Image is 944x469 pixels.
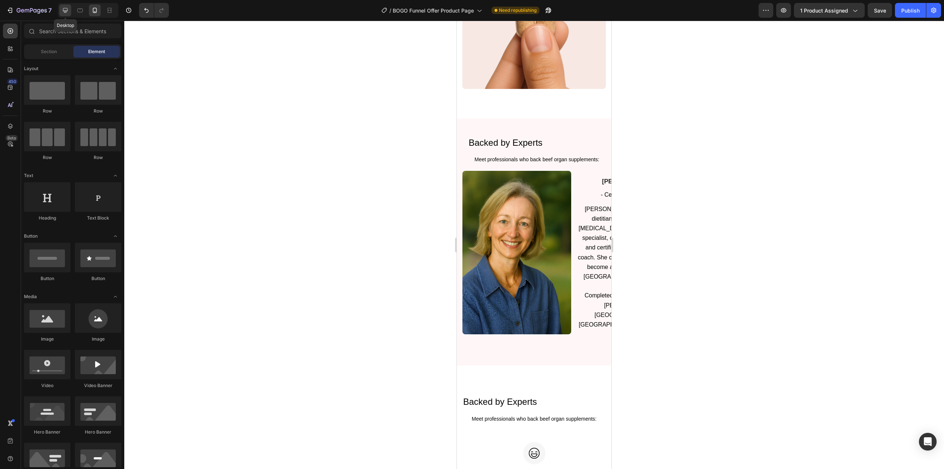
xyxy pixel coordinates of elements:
[868,3,892,18] button: Save
[75,108,121,114] div: Row
[6,135,18,141] div: Beta
[75,382,121,389] div: Video Banner
[24,172,33,179] span: Text
[24,24,121,38] input: Search Sections & Elements
[874,7,886,14] span: Save
[895,3,926,18] button: Publish
[110,291,121,303] span: Toggle open
[24,65,38,72] span: Layout
[24,275,70,282] div: Button
[120,156,223,166] h3: [PERSON_NAME]
[24,154,70,161] div: Row
[110,63,121,75] span: Toggle open
[7,79,18,85] div: 450
[24,382,70,389] div: Video
[24,215,70,221] div: Heading
[6,376,80,386] span: Backed by Experts
[794,3,865,18] button: 1 product assigned
[24,108,70,114] div: Row
[75,275,121,282] div: Button
[901,7,920,14] div: Publish
[110,170,121,182] span: Toggle open
[393,7,474,14] span: BOGO Funnel Offer Product Page
[88,48,105,55] span: Element
[75,154,121,161] div: Row
[919,433,937,451] div: Open Intercom Messenger
[139,3,169,18] div: Undo/Redo
[24,233,38,239] span: Button
[389,7,391,14] span: /
[3,3,55,18] button: 7
[499,7,537,14] span: Need republishing
[15,395,140,401] span: Meet professionals who back beef organ supplements:
[48,6,52,15] p: 7
[75,429,121,435] div: Hero Banner
[800,7,848,14] span: 1 product assigned
[110,230,121,242] span: Toggle open
[24,293,37,300] span: Media
[75,336,121,342] div: Image
[144,171,199,177] span: - Certified Nutritionist
[24,336,70,342] div: Image
[41,48,57,55] span: Section
[457,21,611,469] iframe: Design area
[24,429,70,435] div: Hero Banner
[75,215,121,221] div: Text Block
